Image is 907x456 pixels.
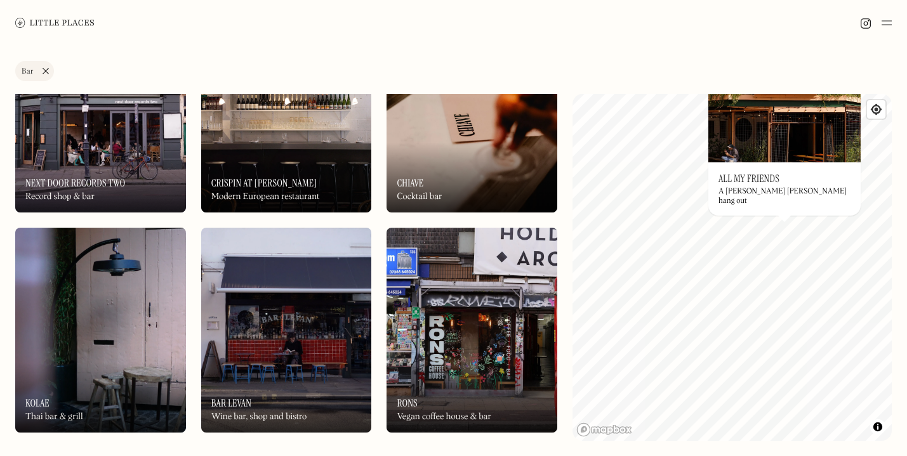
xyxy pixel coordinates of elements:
[397,397,417,409] h3: Rons
[201,228,372,432] a: Bar LevanBar LevanBar LevanWine bar, shop and bistro
[15,228,186,432] a: KolaeKolaeKolaeThai bar & grill
[211,192,320,202] div: Modern European restaurant
[211,412,307,422] div: Wine bar, shop and bistro
[15,61,54,81] a: Bar
[573,94,892,441] canvas: Map
[25,397,50,409] h3: Kolae
[387,8,557,212] img: Chiave
[576,422,632,437] a: Mapbox homepage
[25,192,95,202] div: Record shop & bar
[387,8,557,212] a: ChiaveChiaveChiaveCocktail bar
[25,177,125,189] h3: Next Door Records Two
[874,420,882,434] span: Toggle attribution
[22,68,34,75] div: Bar
[387,228,557,432] a: RonsRonsRonsVegan coffee house & bar
[397,192,442,202] div: Cocktail bar
[718,187,851,205] div: A [PERSON_NAME] [PERSON_NAME] hang out
[211,177,317,189] h3: Crispin at [PERSON_NAME]
[867,100,885,119] button: Find my location
[387,228,557,432] img: Rons
[15,8,186,212] a: Next Door Records TwoNext Door Records TwoNext Door Records TwoRecord shop & bar
[397,412,491,422] div: Vegan coffee house & bar
[708,74,861,162] img: All My Friends
[15,228,186,432] img: Kolae
[25,412,83,422] div: Thai bar & grill
[211,397,251,409] h3: Bar Levan
[708,74,861,216] a: All My FriendsAll My FriendsAll My FriendsA [PERSON_NAME] [PERSON_NAME] hang out
[870,419,885,434] button: Toggle attribution
[397,177,423,189] h3: Chiave
[718,173,779,185] h3: All My Friends
[15,8,186,212] img: Next Door Records Two
[201,8,372,212] img: Crispin at Studio Voltaire
[201,8,372,212] a: Crispin at Studio VoltaireCrispin at Studio VoltaireCrispin at [PERSON_NAME]Modern European resta...
[201,228,372,432] img: Bar Levan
